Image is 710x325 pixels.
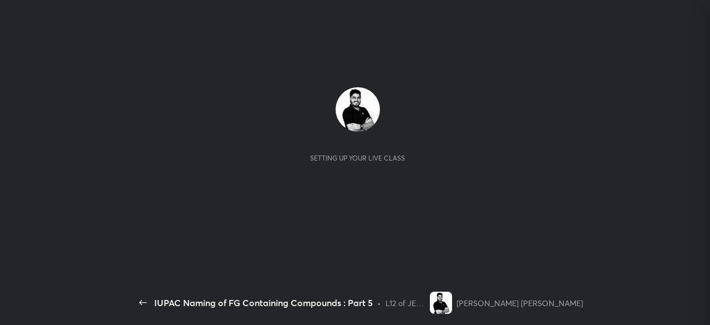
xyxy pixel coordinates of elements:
[430,292,452,314] img: ab04c598e4204a44b5a784646aaf9c50.jpg
[457,297,583,309] div: [PERSON_NAME] [PERSON_NAME]
[154,296,373,309] div: IUPAC Naming of FG Containing Compounds : Part 5
[310,154,405,162] div: Setting up your live class
[336,87,380,132] img: ab04c598e4204a44b5a784646aaf9c50.jpg
[377,297,381,309] div: •
[386,297,425,309] div: L12 of JEE 2027: Conceptual Course on IUPAC & Structural Isomerism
